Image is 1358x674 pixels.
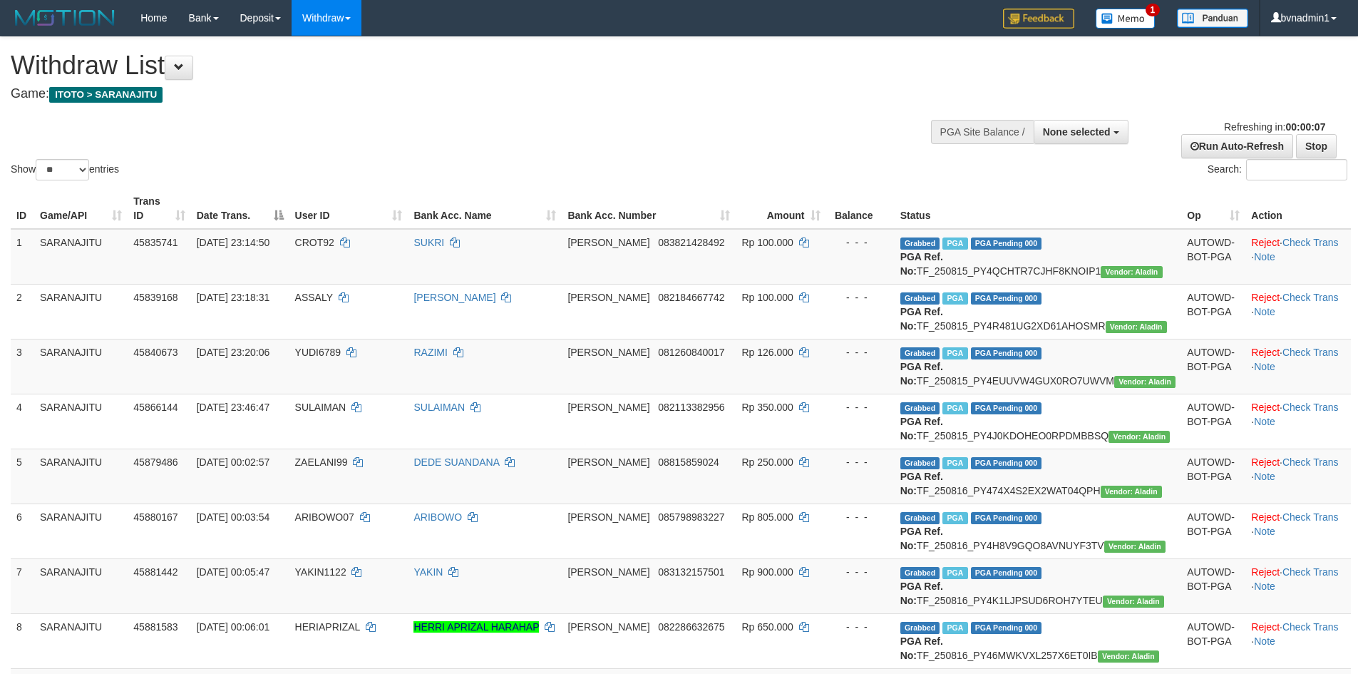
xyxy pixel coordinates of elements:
td: · · [1245,284,1351,339]
h1: Withdraw List [11,51,891,80]
a: Note [1254,471,1275,482]
span: Rp 805.000 [741,511,793,523]
span: 45880167 [133,511,178,523]
td: TF_250815_PY4QCHTR7CJHF8KNOIP1 [895,229,1182,285]
a: Note [1254,306,1275,317]
td: · · [1245,504,1351,558]
th: Balance [826,188,895,229]
select: Showentries [36,159,89,180]
span: Grabbed [900,457,940,469]
span: PGA Pending [971,622,1042,634]
th: User ID: activate to sort column ascending [289,188,408,229]
td: TF_250816_PY4K1LJPSUD6ROH7YTEU [895,558,1182,613]
td: · · [1245,558,1351,613]
div: - - - [832,345,889,359]
label: Show entries [11,159,119,180]
div: - - - [832,620,889,634]
td: · · [1245,339,1351,394]
span: [DATE] 00:05:47 [197,566,269,578]
td: SARANAJITU [34,449,128,504]
th: Action [1245,188,1351,229]
span: Marked by bvnadmin1 [942,457,967,469]
span: CROT92 [295,237,334,248]
span: Copy 08815859024 to clipboard [658,456,719,468]
b: PGA Ref. No: [900,306,943,332]
td: SARANAJITU [34,284,128,339]
span: [DATE] 23:46:47 [197,402,269,413]
b: PGA Ref. No: [900,526,943,551]
div: - - - [832,290,889,305]
span: Rp 100.000 [741,237,793,248]
a: SUKRI [413,237,444,248]
a: Reject [1251,456,1280,468]
span: 45879486 [133,456,178,468]
td: · · [1245,613,1351,668]
a: Check Trans [1282,292,1339,303]
div: - - - [832,565,889,579]
td: SARANAJITU [34,339,128,394]
span: Copy 083821428492 to clipboard [658,237,724,248]
th: Trans ID: activate to sort column ascending [128,188,190,229]
span: PGA Pending [971,292,1042,305]
span: [DATE] 00:02:57 [197,456,269,468]
span: PGA Pending [971,347,1042,359]
img: panduan.png [1177,9,1248,28]
th: Status [895,188,1182,229]
a: Note [1254,361,1275,372]
span: 45881442 [133,566,178,578]
td: SARANAJITU [34,229,128,285]
span: YUDI6789 [295,347,341,358]
span: Vendor URL: https://payment4.1velocity.biz [1098,650,1159,663]
span: Grabbed [900,567,940,579]
span: [PERSON_NAME] [567,566,649,578]
span: 45835741 [133,237,178,248]
span: Copy 082286632675 to clipboard [658,621,724,633]
td: 1 [11,229,34,285]
td: 2 [11,284,34,339]
span: Vendor URL: https://payment4.1velocity.biz [1106,321,1167,333]
span: Rp 100.000 [741,292,793,303]
span: Marked by bvnadmin1 [942,622,967,634]
span: Marked by bvnadmin1 [942,567,967,579]
span: [DATE] 00:03:54 [197,511,269,523]
span: PGA Pending [971,567,1042,579]
img: Button%20Memo.svg [1096,9,1156,29]
span: [DATE] 23:20:06 [197,347,269,358]
span: 45840673 [133,347,178,358]
a: Note [1254,581,1275,592]
th: Date Trans.: activate to sort column descending [191,188,289,229]
span: Marked by bvnadmin1 [942,238,967,250]
th: Op: activate to sort column ascending [1181,188,1245,229]
th: Game/API: activate to sort column ascending [34,188,128,229]
b: PGA Ref. No: [900,251,943,277]
span: 45881583 [133,621,178,633]
a: Note [1254,526,1275,537]
span: Rp 126.000 [741,347,793,358]
span: Rp 650.000 [741,621,793,633]
span: Grabbed [900,292,940,305]
span: ZAELANI99 [295,456,348,468]
a: Check Trans [1282,511,1339,523]
td: 5 [11,449,34,504]
span: Marked by bvnadmin1 [942,292,967,305]
div: - - - [832,400,889,414]
span: [DATE] 23:18:31 [197,292,269,303]
span: PGA Pending [971,512,1042,524]
th: ID [11,188,34,229]
b: PGA Ref. No: [900,635,943,661]
a: Reject [1251,347,1280,358]
td: · · [1245,229,1351,285]
a: Stop [1296,134,1337,158]
td: AUTOWD-BOT-PGA [1181,394,1245,449]
span: Marked by bvnadmin1 [942,512,967,524]
span: [PERSON_NAME] [567,292,649,303]
td: TF_250815_PY4R481UG2XD61AHOSMR [895,284,1182,339]
a: Note [1254,251,1275,262]
td: AUTOWD-BOT-PGA [1181,339,1245,394]
span: [PERSON_NAME] [567,456,649,468]
a: Check Trans [1282,347,1339,358]
span: Rp 900.000 [741,566,793,578]
a: Check Trans [1282,456,1339,468]
a: Check Trans [1282,402,1339,413]
label: Search: [1208,159,1347,180]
